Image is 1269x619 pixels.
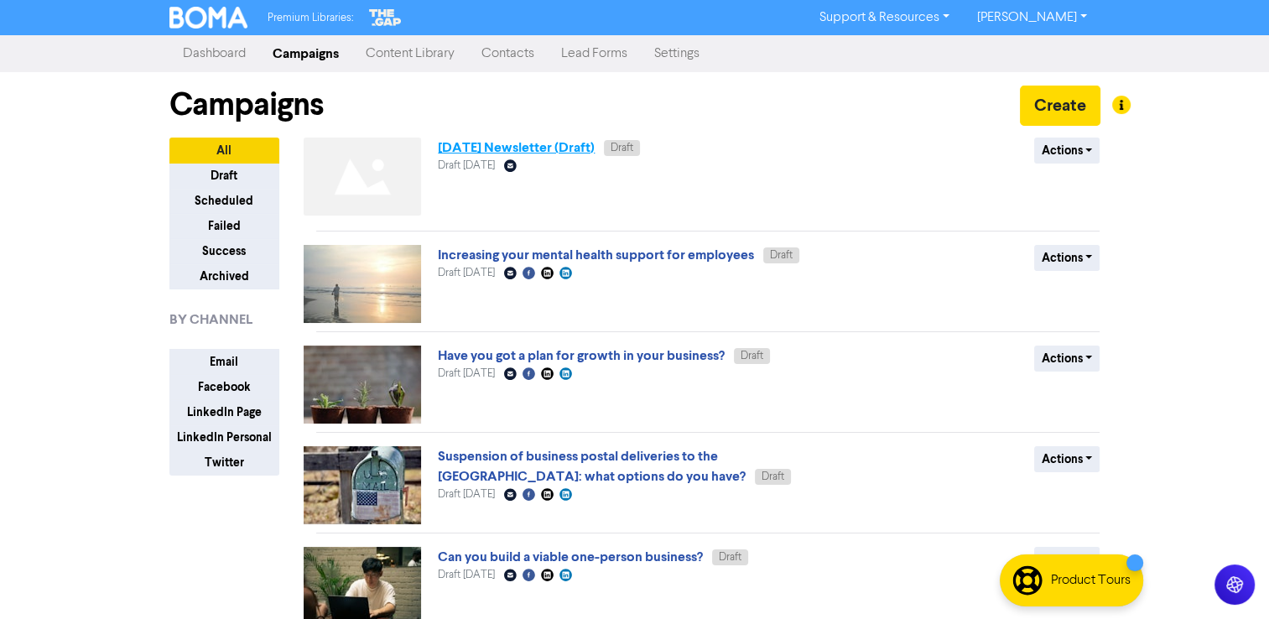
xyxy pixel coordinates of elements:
[806,4,963,31] a: Support & Resources
[438,139,595,156] a: [DATE] Newsletter (Draft)
[611,143,633,153] span: Draft
[304,446,421,524] img: image_1757464388055.jpg
[1020,86,1100,126] button: Create
[438,247,754,263] a: Increasing your mental health support for employees
[1034,547,1100,573] button: Actions
[438,347,725,364] a: Have you got a plan for growth in your business?
[169,37,259,70] a: Dashboard
[1034,245,1100,271] button: Actions
[169,424,279,450] button: LinkedIn Personal
[268,13,353,23] span: Premium Libraries:
[169,374,279,400] button: Facebook
[259,37,352,70] a: Campaigns
[304,346,421,424] img: image_1757464390813.jpg
[169,450,279,476] button: Twitter
[438,268,495,278] span: Draft [DATE]
[169,263,279,289] button: Archived
[1034,446,1100,472] button: Actions
[169,213,279,239] button: Failed
[169,238,279,264] button: Success
[641,37,713,70] a: Settings
[741,351,763,362] span: Draft
[468,37,548,70] a: Contacts
[438,368,495,379] span: Draft [DATE]
[719,552,741,563] span: Draft
[169,7,248,29] img: BOMA Logo
[438,570,495,580] span: Draft [DATE]
[1185,538,1269,619] iframe: Chat Widget
[762,471,784,482] span: Draft
[169,349,279,375] button: Email
[169,138,279,164] button: All
[770,250,793,261] span: Draft
[438,489,495,500] span: Draft [DATE]
[367,7,403,29] img: The Gap
[169,163,279,189] button: Draft
[438,448,746,485] a: Suspension of business postal deliveries to the [GEOGRAPHIC_DATA]: what options do you have?
[304,245,421,323] img: image_1757464295503.jpeg
[169,86,324,124] h1: Campaigns
[963,4,1100,31] a: [PERSON_NAME]
[438,549,703,565] a: Can you build a viable one-person business?
[438,160,495,171] span: Draft [DATE]
[548,37,641,70] a: Lead Forms
[304,138,421,216] img: Not found
[352,37,468,70] a: Content Library
[169,309,252,330] span: BY CHANNEL
[1034,138,1100,164] button: Actions
[1034,346,1100,372] button: Actions
[169,399,279,425] button: LinkedIn Page
[169,188,279,214] button: Scheduled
